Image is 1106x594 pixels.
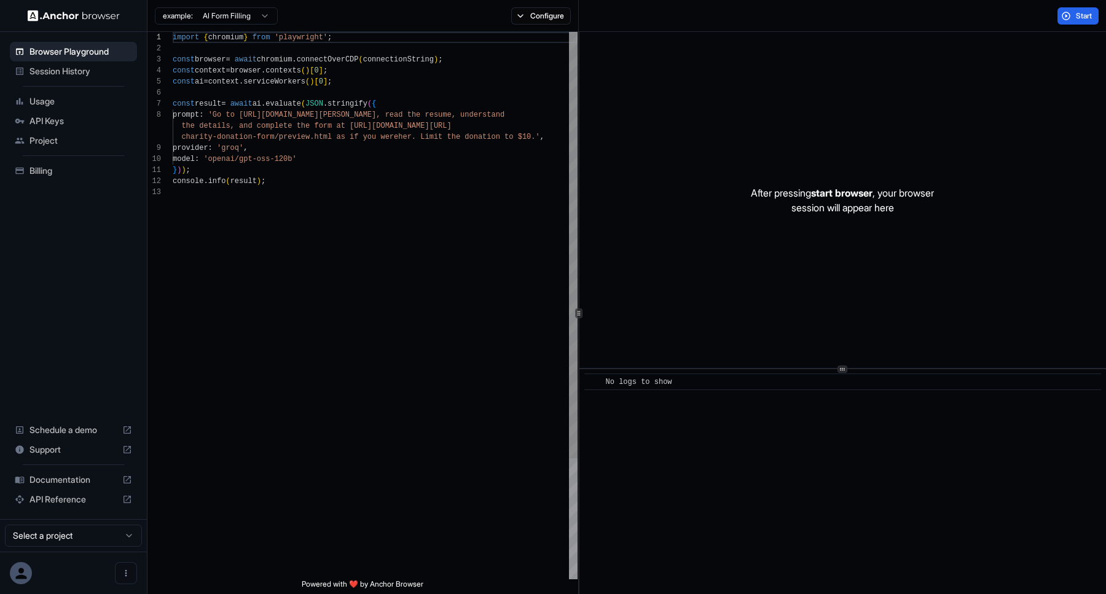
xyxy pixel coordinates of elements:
[305,100,323,108] span: JSON
[173,166,177,174] span: }
[217,144,243,152] span: 'groq'
[301,100,305,108] span: (
[29,424,117,436] span: Schedule a demo
[257,55,292,64] span: chromium
[10,92,137,111] div: Usage
[199,111,203,119] span: :
[261,66,265,75] span: .
[314,77,318,86] span: [
[323,100,327,108] span: .
[327,100,367,108] span: stringify
[173,100,195,108] span: const
[195,77,203,86] span: ai
[434,55,438,64] span: )
[302,579,423,594] span: Powered with ❤️ by Anchor Browser
[173,177,203,186] span: console
[10,440,137,459] div: Support
[372,100,376,108] span: {
[243,33,248,42] span: }
[208,77,239,86] span: context
[163,11,193,21] span: example:
[323,77,327,86] span: ]
[147,165,161,176] div: 11
[243,144,248,152] span: ,
[265,66,301,75] span: contexts
[811,187,873,199] span: start browser
[310,77,314,86] span: )
[147,143,161,154] div: 9
[253,100,261,108] span: ai
[1076,11,1093,21] span: Start
[29,474,117,486] span: Documentation
[394,111,504,119] span: ad the resume, understand
[10,61,137,81] div: Session History
[147,98,161,109] div: 7
[147,76,161,87] div: 5
[10,111,137,131] div: API Keys
[10,490,137,509] div: API Reference
[226,177,230,186] span: (
[29,115,132,127] span: API Keys
[367,100,372,108] span: (
[181,166,186,174] span: )
[314,66,318,75] span: 0
[606,378,672,386] span: No logs to show
[230,66,261,75] span: browser
[173,155,195,163] span: model
[10,420,137,440] div: Schedule a demo
[319,77,323,86] span: 0
[297,55,359,64] span: connectOverCDP
[29,444,117,456] span: Support
[173,144,208,152] span: provider
[147,154,161,165] div: 10
[29,165,132,177] span: Billing
[10,161,137,181] div: Billing
[195,155,199,163] span: :
[147,176,161,187] div: 12
[226,55,230,64] span: =
[29,95,132,107] span: Usage
[195,55,226,64] span: browser
[257,177,261,186] span: )
[261,100,265,108] span: .
[359,55,363,64] span: (
[147,109,161,120] div: 8
[10,470,137,490] div: Documentation
[239,77,243,86] span: .
[305,77,310,86] span: (
[208,33,244,42] span: chromium
[323,66,327,75] span: ;
[147,87,161,98] div: 6
[301,66,305,75] span: (
[203,77,208,86] span: =
[253,33,270,42] span: from
[305,66,310,75] span: )
[751,186,934,215] p: After pressing , your browser session will appear here
[29,493,117,506] span: API Reference
[28,10,120,21] img: Anchor Logo
[147,65,161,76] div: 4
[235,55,257,64] span: await
[398,133,539,141] span: her. Limit the donation to $10.'
[173,77,195,86] span: const
[261,177,265,186] span: ;
[230,177,257,186] span: result
[226,66,230,75] span: =
[363,55,434,64] span: connectionString
[115,562,137,584] button: Open menu
[147,43,161,54] div: 2
[327,33,332,42] span: ;
[327,77,332,86] span: ;
[181,133,398,141] span: charity-donation-form/preview.html as if you were
[208,144,213,152] span: :
[292,55,296,64] span: .
[177,166,181,174] span: )
[208,177,226,186] span: info
[147,187,161,198] div: 13
[243,77,305,86] span: serviceWorkers
[265,100,301,108] span: evaluate
[173,111,199,119] span: prompt
[438,55,442,64] span: ;
[230,100,253,108] span: await
[173,33,199,42] span: import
